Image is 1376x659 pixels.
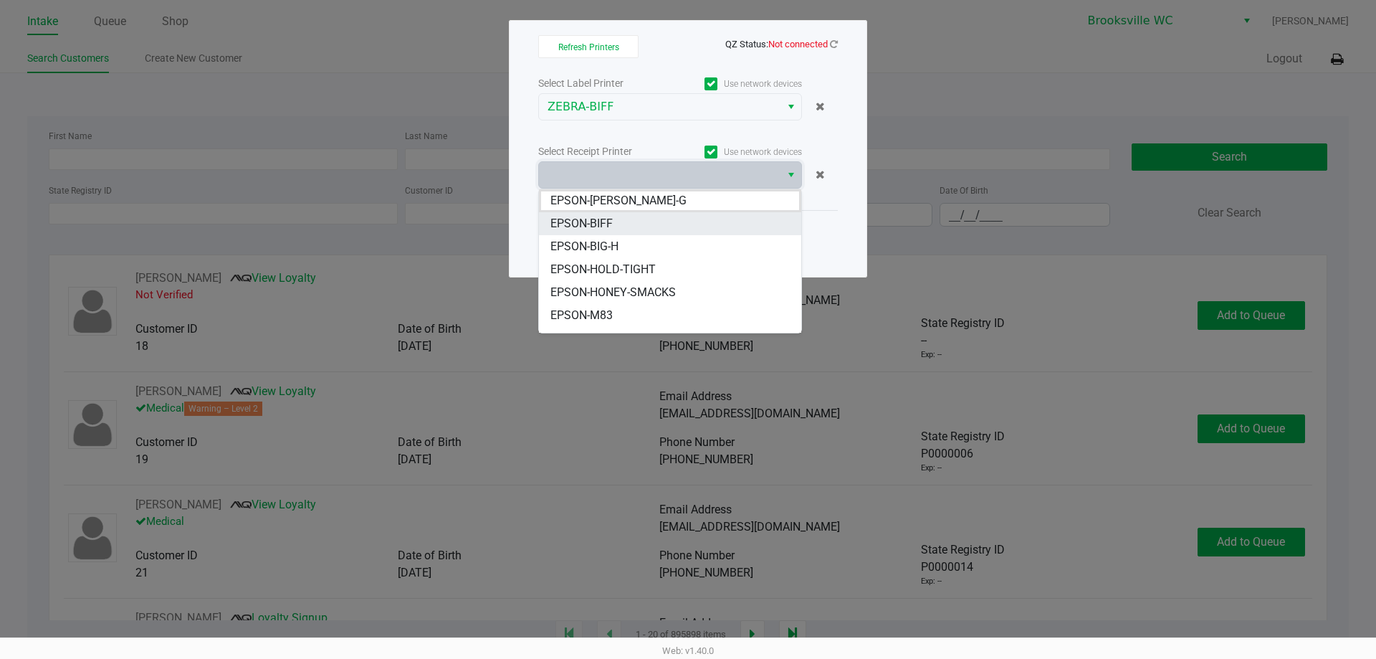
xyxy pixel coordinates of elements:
span: EPSON-HOLD-TIGHT [550,261,656,278]
label: Use network devices [670,146,802,158]
button: Select [780,94,801,120]
span: EPSON-PEABODY [550,330,641,347]
span: EPSON-HONEY-SMACKS [550,284,676,301]
button: Refresh Printers [538,35,639,58]
span: EPSON-BIFF [550,215,613,232]
button: Select [780,162,801,188]
label: Use network devices [670,77,802,90]
span: QZ Status: [725,39,838,49]
span: EPSON-[PERSON_NAME]-G [550,192,687,209]
div: Select Receipt Printer [538,144,670,159]
span: Web: v1.40.0 [662,645,714,656]
span: Refresh Printers [558,42,619,52]
span: Not connected [768,39,828,49]
span: ZEBRA-BIFF [548,98,772,115]
div: Select Label Printer [538,76,670,91]
span: EPSON-M83 [550,307,613,324]
span: EPSON-BIG-H [550,238,618,255]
